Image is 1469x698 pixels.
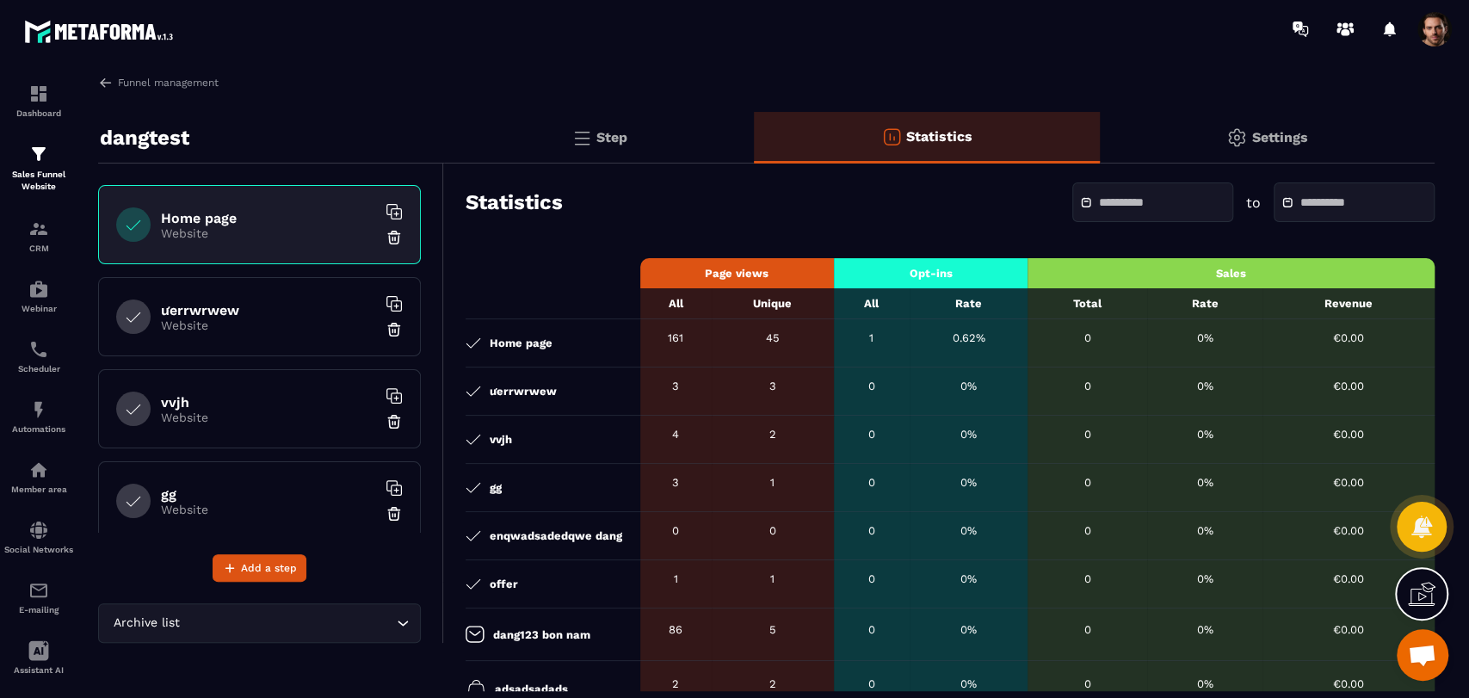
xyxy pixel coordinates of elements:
[918,331,1019,344] div: 0.62%
[4,71,73,131] a: formationformationDashboard
[161,210,376,226] h6: Home page
[1036,476,1139,489] div: 0
[843,677,901,690] div: 0
[918,572,1019,585] div: 0%
[4,206,73,266] a: formationformationCRM
[490,529,622,542] p: enqwadsadedqwe dang
[918,476,1019,489] div: 0%
[161,486,376,503] h6: gg
[28,580,49,601] img: email
[98,75,219,90] a: Funnel management
[386,321,403,338] img: trash
[1036,331,1139,344] div: 0
[28,460,49,480] img: automations
[4,605,73,615] p: E-mailing
[28,339,49,360] img: scheduler
[490,337,552,349] p: Home page
[1156,380,1254,392] div: 0%
[28,399,49,420] img: automations
[843,623,901,636] div: 0
[1156,476,1254,489] div: 0%
[493,628,590,641] p: dang123 bon nam
[1028,288,1147,319] th: Total
[490,433,512,446] p: vvjh
[4,386,73,447] a: automationsautomationsAutomations
[1397,629,1448,681] div: Mở cuộc trò chuyện
[843,380,901,392] div: 0
[386,413,403,430] img: trash
[910,288,1028,319] th: Rate
[1271,623,1426,636] div: €0.00
[4,364,73,374] p: Scheduler
[1271,572,1426,585] div: €0.00
[386,505,403,522] img: trash
[720,331,825,344] div: 45
[1156,623,1254,636] div: 0%
[161,503,376,516] p: Website
[161,226,376,240] p: Website
[640,288,712,319] th: All
[1226,127,1247,148] img: setting-gr.5f69749f.svg
[1246,195,1261,211] p: to
[640,258,834,288] th: Page views
[1156,524,1254,537] div: 0%
[1036,623,1139,636] div: 0
[1036,677,1139,690] div: 0
[720,380,825,392] div: 3
[918,380,1019,392] div: 0%
[918,524,1019,537] div: 0%
[649,428,703,441] div: 4
[1147,288,1262,319] th: Rate
[1156,572,1254,585] div: 0%
[918,428,1019,441] div: 0%
[28,279,49,300] img: automations
[161,318,376,332] p: Website
[843,524,901,537] div: 0
[596,129,627,145] p: Step
[918,623,1019,636] div: 0%
[1251,129,1307,145] p: Settings
[4,567,73,627] a: emailemailE-mailing
[4,447,73,507] a: automationsautomationsMember area
[28,520,49,540] img: social-network
[4,665,73,675] p: Assistant AI
[490,578,518,590] p: offer
[843,476,901,489] div: 0
[1271,331,1426,344] div: €0.00
[183,614,392,633] input: Search for option
[649,677,703,690] div: 2
[161,302,376,318] h6: ưerrwrwew
[649,623,703,636] div: 86
[712,288,834,319] th: Unique
[4,108,73,118] p: Dashboard
[1156,428,1254,441] div: 0%
[649,380,703,392] div: 3
[241,559,297,577] span: Add a step
[1156,677,1254,690] div: 0%
[1262,288,1435,319] th: Revenue
[649,572,703,585] div: 1
[649,476,703,489] div: 3
[649,331,703,344] div: 161
[720,572,825,585] div: 1
[571,127,592,148] img: bars.0d591741.svg
[213,554,306,582] button: Add a step
[4,244,73,253] p: CRM
[4,485,73,494] p: Member area
[843,428,901,441] div: 0
[490,481,502,494] p: gg
[1156,331,1254,344] div: 0%
[490,385,557,398] p: ưerrwrwew
[1036,380,1139,392] div: 0
[834,258,1028,288] th: Opt-ins
[1036,524,1139,537] div: 0
[28,144,49,164] img: formation
[843,572,901,585] div: 0
[1036,572,1139,585] div: 0
[1271,524,1426,537] div: €0.00
[4,545,73,554] p: Social Networks
[109,614,183,633] span: Archive list
[1036,428,1139,441] div: 0
[4,424,73,434] p: Automations
[720,677,825,690] div: 2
